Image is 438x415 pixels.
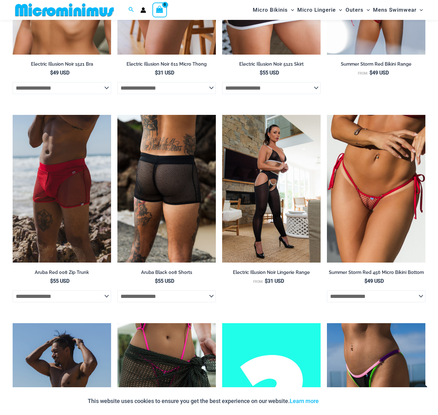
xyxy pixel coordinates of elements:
img: Aruba Black 008 Shorts 02 [117,115,216,263]
bdi: 31 USD [265,278,284,284]
img: Summer Storm Red 456 Micro 02 [327,115,425,263]
a: Electric Illusion Noir 1521 Bra 611 Micro 552 Tights 07Electric Illusion Noir 1521 Bra 682 Thong ... [222,115,321,263]
span: $ [50,70,53,76]
h2: Summer Storm Red 456 Micro Bikini Bottom [327,270,425,276]
span: Menu Toggle [288,2,294,18]
a: Aruba Red 008 Zip Trunk 05Aruba Red 008 Zip Trunk 04Aruba Red 008 Zip Trunk 04 [13,115,111,263]
bdi: 49 USD [370,70,389,76]
span: Micro Bikinis [253,2,288,18]
bdi: 49 USD [50,70,69,76]
span: $ [265,278,268,284]
a: Electric Illusion Noir 1521 Bra [13,61,111,69]
a: Summer Storm Red 456 Micro Bikini Bottom [327,270,425,278]
img: Aruba Red 008 Zip Trunk 05 [13,115,111,263]
a: OutersMenu ToggleMenu Toggle [344,2,371,18]
a: Account icon link [140,7,146,13]
span: Menu Toggle [364,2,370,18]
span: Micro Lingerie [297,2,336,18]
a: Aruba Black 008 Shorts [117,270,216,278]
span: $ [260,70,263,76]
span: Menu Toggle [417,2,423,18]
span: $ [155,278,158,284]
bdi: 55 USD [155,278,174,284]
nav: Site Navigation [250,1,425,19]
a: Search icon link [128,6,134,14]
button: Accept [323,394,350,409]
bdi: 55 USD [50,278,69,284]
h2: Electric Illusion Noir 611 Micro Thong [117,61,216,67]
span: From: [253,280,263,284]
span: $ [50,278,53,284]
img: Electric Illusion Noir 1521 Bra 611 Micro 552 Tights 07 [222,115,321,263]
h2: Electric Illusion Noir 5121 Skirt [222,61,321,67]
span: $ [364,278,367,284]
span: Outers [346,2,364,18]
h2: Electric Illusion Noir Lingerie Range [222,270,321,276]
bdi: 31 USD [155,70,174,76]
bdi: 49 USD [364,278,384,284]
span: $ [370,70,372,76]
p: This website uses cookies to ensure you get the best experience on our website. [88,396,319,406]
a: Micro LingerieMenu ToggleMenu Toggle [296,2,344,18]
a: View Shopping Cart, empty [152,3,167,17]
a: Aruba Black 008 Shorts 01Aruba Black 008 Shorts 02Aruba Black 008 Shorts 02 [117,115,216,263]
h2: Summer Storm Red Bikini Range [327,61,425,67]
a: Micro BikinisMenu ToggleMenu Toggle [251,2,296,18]
a: Electric Illusion Noir 611 Micro Thong [117,61,216,69]
a: Mens SwimwearMenu ToggleMenu Toggle [371,2,424,18]
span: Mens Swimwear [373,2,417,18]
h2: Electric Illusion Noir 1521 Bra [13,61,111,67]
bdi: 55 USD [260,70,279,76]
h2: Aruba Black 008 Shorts [117,270,216,276]
span: From: [358,71,368,75]
a: Learn more [290,398,319,404]
a: Aruba Red 008 Zip Trunk [13,270,111,278]
span: $ [155,70,158,76]
a: Electric Illusion Noir 5121 Skirt [222,61,321,69]
h2: Aruba Red 008 Zip Trunk [13,270,111,276]
a: Electric Illusion Noir Lingerie Range [222,270,321,278]
span: Menu Toggle [336,2,342,18]
a: Summer Storm Red 456 Micro 02Summer Storm Red 456 Micro 03Summer Storm Red 456 Micro 03 [327,115,425,263]
a: Summer Storm Red Bikini Range [327,61,425,69]
img: MM SHOP LOGO FLAT [13,3,116,17]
